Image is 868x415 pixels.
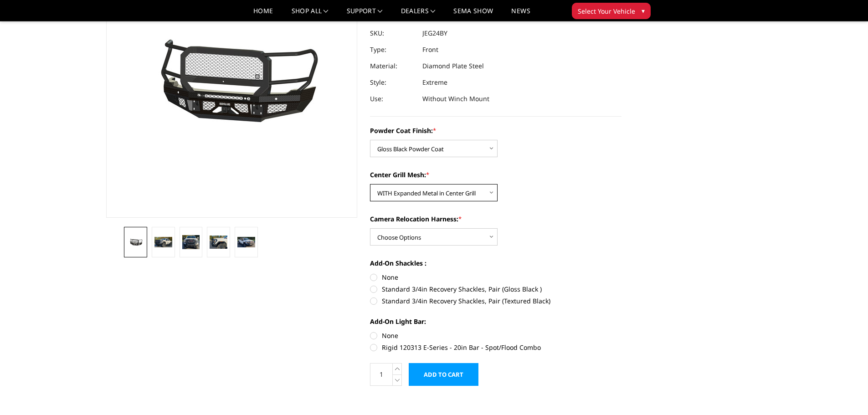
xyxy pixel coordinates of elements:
[578,6,635,16] span: Select Your Vehicle
[127,238,144,246] img: 2024-2025 GMC 2500-3500 - FT Series - Extreme Front Bumper
[370,331,621,340] label: None
[182,235,200,249] img: 2024-2025 GMC 2500-3500 - FT Series - Extreme Front Bumper
[370,317,621,326] label: Add-On Light Bar:
[370,74,416,91] dt: Style:
[453,8,493,21] a: SEMA Show
[370,58,416,74] dt: Material:
[370,170,621,179] label: Center Grill Mesh:
[370,214,621,224] label: Camera Relocation Harness:
[370,258,621,268] label: Add-On Shackles :
[422,91,489,107] dd: Without Winch Mount
[154,237,172,247] img: 2024-2025 GMC 2500-3500 - FT Series - Extreme Front Bumper
[370,284,621,294] label: Standard 3/4in Recovery Shackles, Pair (Gloss Black )
[401,8,436,21] a: Dealers
[642,6,645,15] span: ▾
[237,237,255,247] img: 2024-2025 GMC 2500-3500 - FT Series - Extreme Front Bumper
[370,126,621,135] label: Powder Coat Finish:
[511,8,530,21] a: News
[822,371,868,415] iframe: Chat Widget
[422,25,447,41] dd: JEG24BY
[409,363,478,386] input: Add to Cart
[370,296,621,306] label: Standard 3/4in Recovery Shackles, Pair (Textured Black)
[292,8,329,21] a: shop all
[572,3,651,19] button: Select Your Vehicle
[422,41,438,58] dd: Front
[370,25,416,41] dt: SKU:
[370,343,621,352] label: Rigid 120313 E-Series - 20in Bar - Spot/Flood Combo
[370,41,416,58] dt: Type:
[422,58,484,74] dd: Diamond Plate Steel
[422,74,447,91] dd: Extreme
[253,8,273,21] a: Home
[370,91,416,107] dt: Use:
[347,8,383,21] a: Support
[370,272,621,282] label: None
[210,236,227,248] img: 2024-2025 GMC 2500-3500 - FT Series - Extreme Front Bumper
